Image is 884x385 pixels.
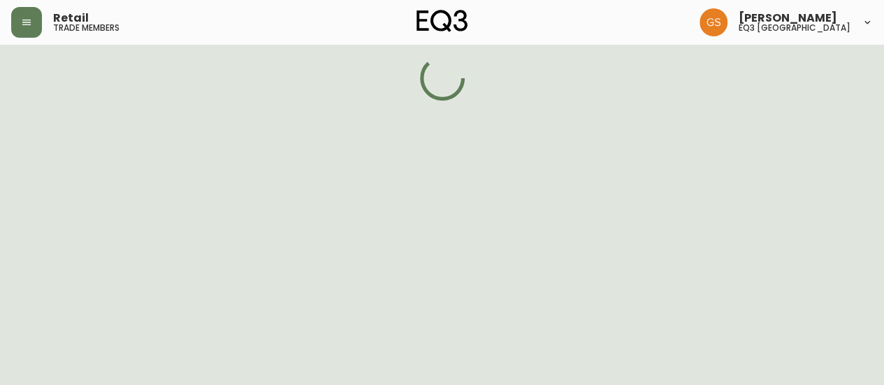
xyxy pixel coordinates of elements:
h5: eq3 [GEOGRAPHIC_DATA] [739,24,850,32]
img: 6b403d9c54a9a0c30f681d41f5fc2571 [700,8,727,36]
h5: trade members [53,24,119,32]
span: Retail [53,13,89,24]
img: logo [416,10,468,32]
span: [PERSON_NAME] [739,13,837,24]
